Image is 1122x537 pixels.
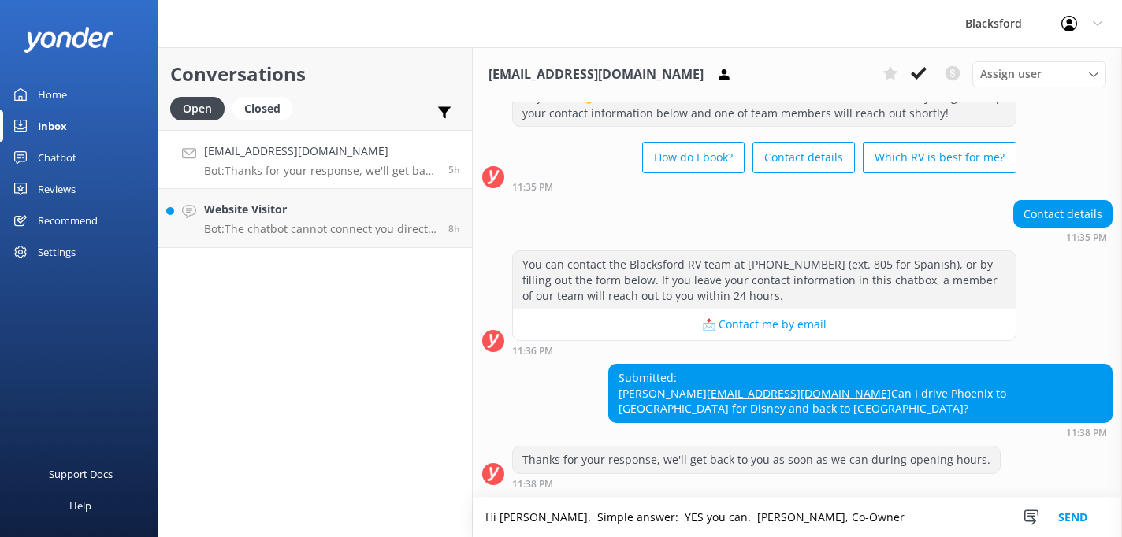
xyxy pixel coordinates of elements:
[1013,231,1113,243] div: Sep 21 2025 09:35pm (UTC -06:00) America/Chihuahua
[473,498,1122,537] textarea: Hi [PERSON_NAME]. Simple answer: YES you can. [PERSON_NAME], Co-Owner
[24,27,114,53] img: yonder-white-logo.png
[170,97,225,120] div: Open
[204,143,437,160] h4: [EMAIL_ADDRESS][DOMAIN_NAME]
[170,59,460,89] h2: Conversations
[1014,201,1112,228] div: Contact details
[752,142,855,173] button: Contact details
[204,222,437,236] p: Bot: The chatbot cannot connect you directly to a live chat with a team member. Please call [PHON...
[158,130,472,189] a: [EMAIL_ADDRESS][DOMAIN_NAME]Bot:Thanks for your response, we'll get back to you as soon as we can...
[489,65,704,85] h3: [EMAIL_ADDRESS][DOMAIN_NAME]
[513,84,1016,126] div: Hey there! 👋 I'm a virtual assistant for Blacksford RV. Feel free to ask me anything, or drop you...
[158,189,472,248] a: Website VisitorBot:The chatbot cannot connect you directly to a live chat with a team member. Ple...
[707,386,891,401] a: [EMAIL_ADDRESS][DOMAIN_NAME]
[232,99,300,117] a: Closed
[513,446,1000,473] div: Thanks for your response, we'll get back to you as soon as we can during opening hours.
[204,164,437,178] p: Bot: Thanks for your response, we'll get back to you as soon as we can during opening hours.
[980,65,1042,83] span: Assign user
[863,142,1016,173] button: Which RV is best for me?
[512,181,1016,192] div: Sep 21 2025 09:35pm (UTC -06:00) America/Chihuahua
[512,345,1016,356] div: Sep 21 2025 09:36pm (UTC -06:00) America/Chihuahua
[513,251,1016,309] div: You can contact the Blacksford RV team at [PHONE_NUMBER] (ext. 805 for Spanish), or by filling ou...
[232,97,292,120] div: Closed
[972,61,1106,87] div: Assign User
[609,365,1112,422] div: Submitted: [PERSON_NAME] Can I drive Phoenix to [GEOGRAPHIC_DATA] for Disney and back to [GEOGRAP...
[1066,233,1107,243] strong: 11:35 PM
[448,163,460,176] span: Sep 21 2025 09:38pm (UTC -06:00) America/Chihuahua
[38,205,98,236] div: Recommend
[38,236,76,268] div: Settings
[513,309,1016,340] button: 📩 Contact me by email
[69,490,91,521] div: Help
[512,346,553,356] strong: 11:36 PM
[38,110,67,142] div: Inbox
[1066,428,1107,438] strong: 11:38 PM
[512,478,1001,489] div: Sep 21 2025 09:38pm (UTC -06:00) America/Chihuahua
[38,173,76,205] div: Reviews
[512,183,553,192] strong: 11:35 PM
[448,222,460,235] span: Sep 21 2025 07:12pm (UTC -06:00) America/Chihuahua
[512,480,553,489] strong: 11:38 PM
[642,142,745,173] button: How do I book?
[38,79,67,110] div: Home
[608,427,1113,438] div: Sep 21 2025 09:38pm (UTC -06:00) America/Chihuahua
[49,458,113,490] div: Support Docs
[1043,498,1102,537] button: Send
[38,142,76,173] div: Chatbot
[204,201,437,218] h4: Website Visitor
[170,99,232,117] a: Open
